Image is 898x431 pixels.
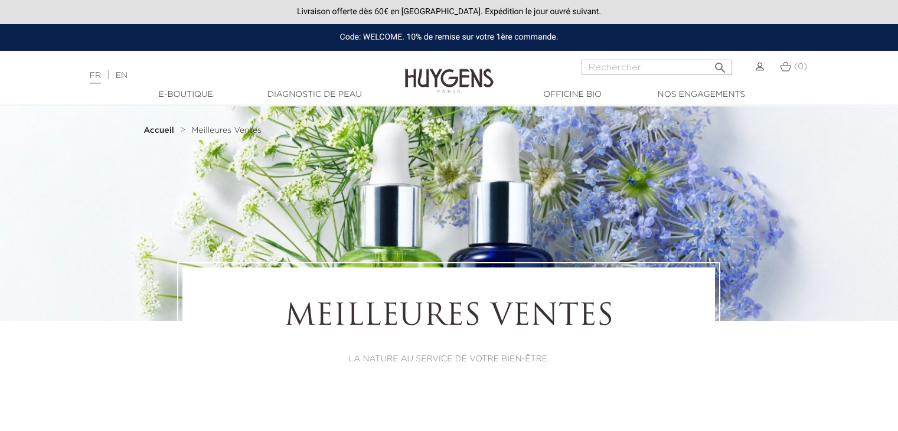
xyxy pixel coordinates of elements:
[116,71,128,80] a: EN
[405,50,494,95] img: Huygens
[794,63,807,71] span: (0)
[90,71,101,84] a: FR
[582,60,732,75] input: Rechercher
[256,89,374,101] a: Diagnostic de peau
[215,353,683,365] p: LA NATURE AU SERVICE DE VOTRE BIEN-ÊTRE.
[127,89,245,101] a: E-Boutique
[215,300,683,335] h1: Meilleures Ventes
[642,89,760,101] a: Nos engagements
[84,68,365,83] div: |
[713,57,727,71] i: 
[710,56,731,72] button: 
[514,89,632,101] a: Officine Bio
[143,126,177,135] a: Accueil
[191,126,262,135] a: Meilleures Ventes
[143,126,174,135] strong: Accueil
